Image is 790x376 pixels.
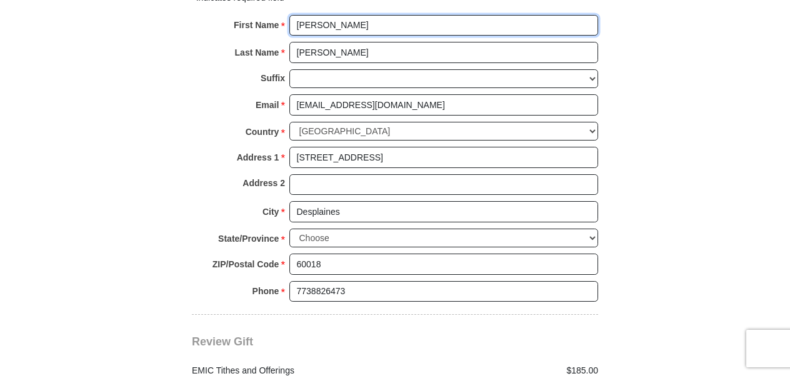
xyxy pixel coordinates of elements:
strong: Phone [252,282,279,300]
strong: Email [256,96,279,114]
strong: City [262,203,279,220]
strong: ZIP/Postal Code [212,255,279,273]
span: Review Gift [192,335,253,348]
strong: First Name [234,16,279,34]
strong: Last Name [235,44,279,61]
strong: Suffix [261,69,285,87]
strong: State/Province [218,230,279,247]
strong: Address 1 [237,149,279,166]
strong: Address 2 [242,174,285,192]
strong: Country [246,123,279,141]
